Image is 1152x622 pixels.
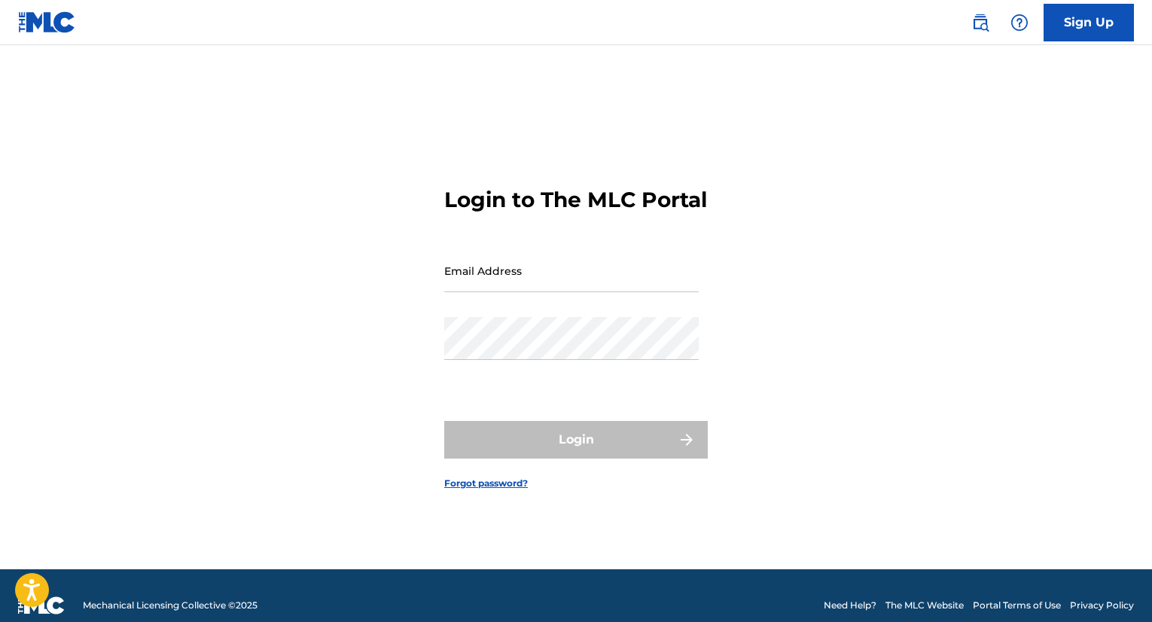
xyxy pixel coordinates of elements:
a: The MLC Website [885,599,964,612]
a: Portal Terms of Use [973,599,1061,612]
a: Sign Up [1044,4,1134,41]
a: Privacy Policy [1070,599,1134,612]
img: help [1010,14,1029,32]
a: Forgot password? [444,477,528,490]
h3: Login to The MLC Portal [444,187,707,213]
img: search [971,14,989,32]
a: Need Help? [824,599,876,612]
span: Mechanical Licensing Collective © 2025 [83,599,258,612]
img: logo [18,596,65,614]
a: Public Search [965,8,995,38]
div: Help [1004,8,1035,38]
img: MLC Logo [18,11,76,33]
